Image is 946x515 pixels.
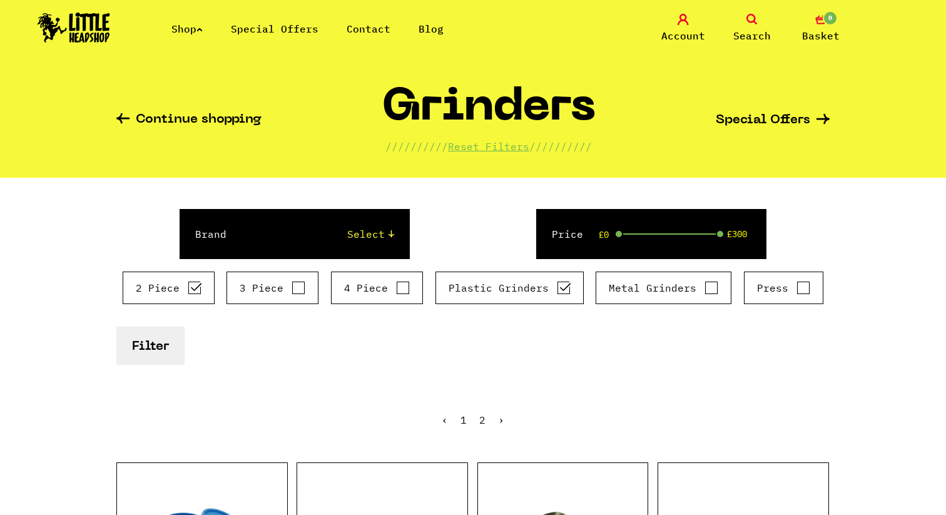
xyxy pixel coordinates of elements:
span: Basket [802,28,840,43]
a: 2 [479,414,486,426]
a: Reset Filters [448,140,529,153]
label: Plastic Grinders [449,280,571,295]
button: Filter [116,327,185,365]
label: Metal Grinders [609,280,718,295]
a: Blog [419,23,444,35]
a: Shop [171,23,203,35]
label: 3 Piece [240,280,305,295]
li: « Previous [442,415,448,425]
a: Continue shopping [116,113,262,128]
label: 2 Piece [136,280,201,295]
span: 1 [460,414,467,426]
p: ////////// ////////// [385,139,592,154]
span: Account [661,28,705,43]
span: £0 [599,230,609,240]
a: Special Offers [231,23,318,35]
a: Search [721,14,783,43]
label: Brand [195,227,226,242]
h1: Grinders [382,87,596,139]
a: Special Offers [716,114,830,127]
span: Search [733,28,771,43]
a: Next » [498,414,504,426]
a: Contact [347,23,390,35]
img: Little Head Shop Logo [38,13,110,43]
label: Price [552,227,583,242]
a: 0 Basket [790,14,852,43]
label: Press [757,280,810,295]
label: 4 Piece [344,280,410,295]
span: ‹ [442,414,448,426]
span: 0 [823,11,838,26]
span: £300 [727,229,747,239]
